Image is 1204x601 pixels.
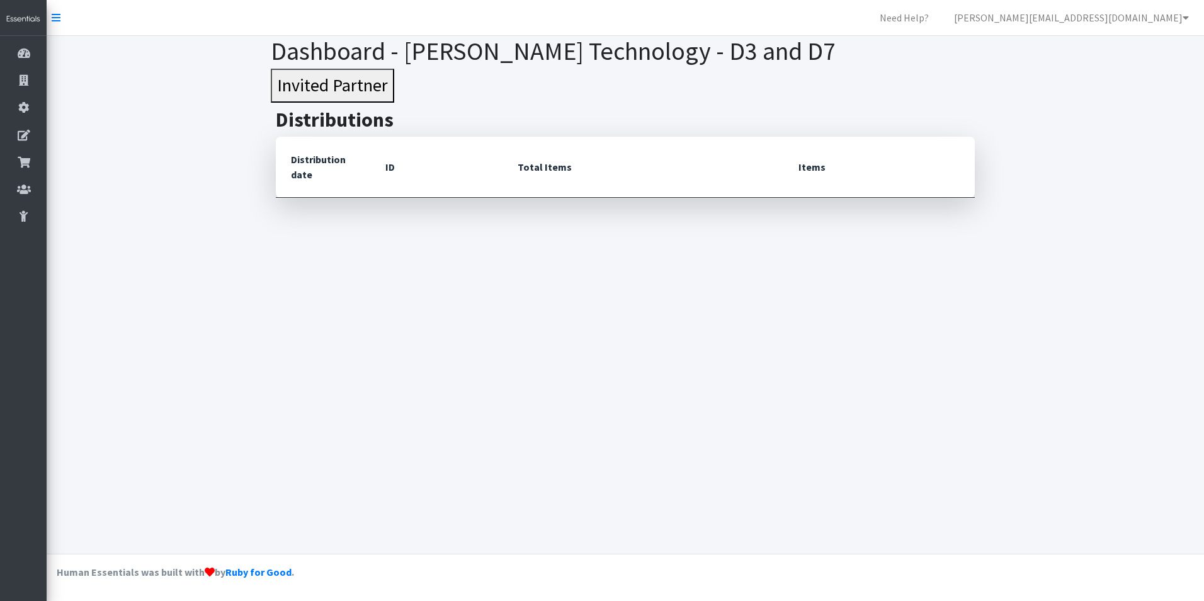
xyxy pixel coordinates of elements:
a: [PERSON_NAME][EMAIL_ADDRESS][DOMAIN_NAME] [944,5,1199,30]
img: HumanEssentials [5,14,42,25]
th: ID [370,137,503,198]
h1: Dashboard - [PERSON_NAME] Technology - D3 and D7 [271,36,979,66]
strong: Human Essentials was built with by . [57,566,294,578]
button: Invited Partner [271,69,394,103]
th: Total Items [503,137,784,198]
a: Need Help? [870,5,939,30]
th: Distribution date [276,137,370,198]
th: Items [783,137,974,198]
a: Ruby for Good [225,566,292,578]
h2: Distributions [276,108,975,132]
